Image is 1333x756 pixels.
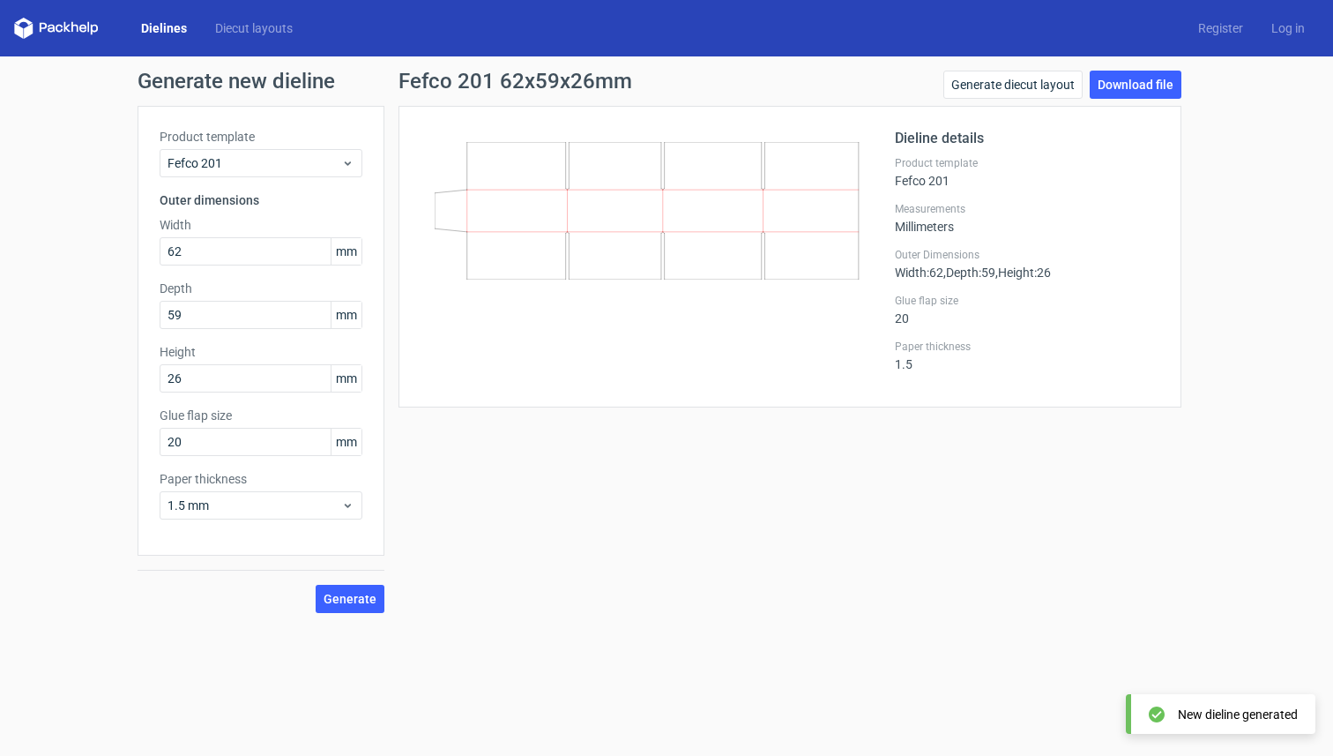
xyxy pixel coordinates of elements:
span: Width : 62 [895,266,943,280]
span: 1.5 mm [168,497,341,514]
label: Height [160,343,362,361]
label: Outer Dimensions [895,248,1159,262]
label: Glue flap size [895,294,1159,308]
span: mm [331,365,361,392]
span: mm [331,429,361,455]
div: 20 [895,294,1159,326]
span: , Height : 26 [995,266,1051,280]
a: Register [1184,19,1257,37]
h1: Generate new dieline [138,71,1195,92]
div: Millimeters [895,202,1159,234]
a: Generate diecut layout [943,71,1083,99]
label: Paper thickness [160,470,362,488]
a: Dielines [127,19,201,37]
a: Log in [1257,19,1319,37]
label: Measurements [895,202,1159,216]
div: New dieline generated [1178,706,1298,723]
span: mm [331,238,361,265]
div: 1.5 [895,340,1159,371]
label: Product template [160,128,362,146]
h2: Dieline details [895,128,1159,149]
span: mm [331,302,361,328]
h3: Outer dimensions [160,191,362,209]
span: Generate [324,593,376,605]
label: Product template [895,156,1159,170]
h1: Fefco 201 62x59x26mm [398,71,632,92]
span: Fefco 201 [168,154,341,172]
button: Generate [316,585,384,613]
span: , Depth : 59 [943,266,995,280]
label: Paper thickness [895,340,1159,354]
div: Fefco 201 [895,156,1159,188]
label: Glue flap size [160,407,362,424]
a: Download file [1090,71,1181,99]
label: Width [160,216,362,234]
a: Diecut layouts [201,19,307,37]
label: Depth [160,280,362,297]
